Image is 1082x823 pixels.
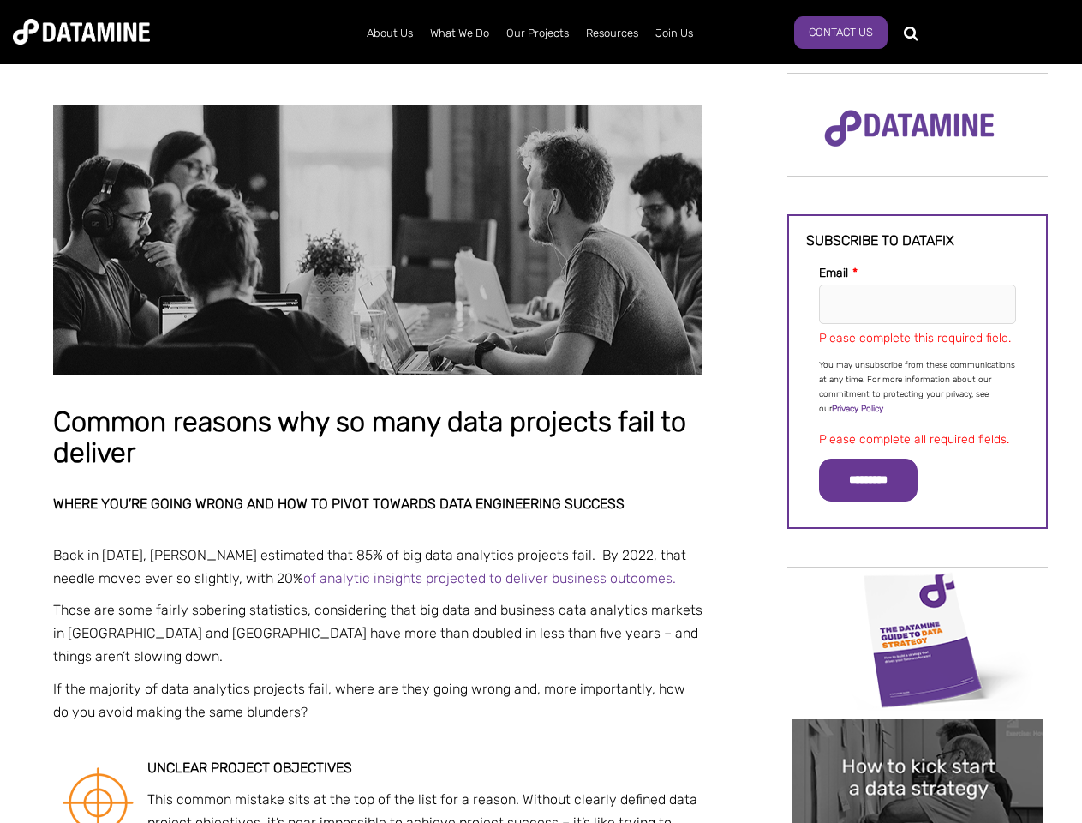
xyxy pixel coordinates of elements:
a: Contact Us [794,16,888,49]
a: About Us [358,11,421,56]
span: Email [819,266,848,280]
p: You may unsubscribe from these communications at any time. For more information about our commitm... [819,358,1016,417]
h3: Subscribe to datafix [806,233,1029,249]
strong: Unclear project objectives [147,760,352,776]
a: Join Us [647,11,702,56]
h2: Where you’re going wrong and how to pivot towards data engineering success [53,496,702,512]
p: Those are some fairly sobering statistics, considering that big data and business data analytics ... [53,598,702,669]
img: Data Strategy Cover thumbnail [792,569,1043,711]
label: Please complete this required field. [819,331,1011,345]
a: Resources [577,11,647,56]
img: Datamine Logo No Strapline - Purple [813,99,1006,159]
a: What We Do [421,11,498,56]
label: Please complete all required fields. [819,432,1009,447]
a: of analytic insights projected to deliver business outcomes. [303,570,676,586]
img: Datamine [13,19,150,45]
img: Common reasons why so many data projects fail to deliver [53,105,702,375]
p: Back in [DATE], [PERSON_NAME] estimated that 85% of big data analytics projects fail. By 2022, th... [53,544,702,590]
a: Our Projects [498,11,577,56]
h1: Common reasons why so many data projects fail to deliver [53,407,702,468]
p: If the majority of data analytics projects fail, where are they going wrong and, more importantly... [53,677,702,724]
a: Privacy Policy [832,404,883,414]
